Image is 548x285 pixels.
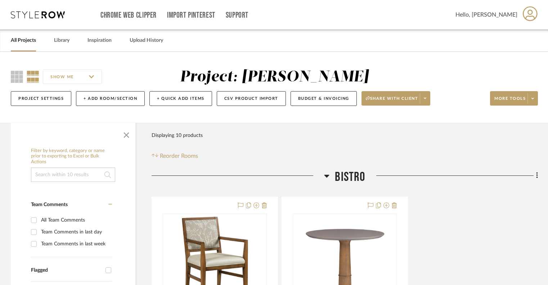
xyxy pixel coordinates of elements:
a: Import Pinterest [167,12,215,18]
button: More tools [490,91,538,106]
span: Bistro [335,169,365,185]
a: Inspiration [87,36,112,45]
div: Team Comments in last week [41,238,110,250]
h6: Filter by keyword, category or name prior to exporting to Excel or Bulk Actions [31,148,115,165]
button: Reorder Rooms [152,152,198,160]
div: All Team Comments [41,214,110,226]
a: Library [54,36,69,45]
div: Flagged [31,267,102,273]
div: Displaying 10 products [152,128,203,143]
div: Team Comments in last day [41,226,110,238]
a: Upload History [130,36,163,45]
span: Hello, [PERSON_NAME] [455,10,517,19]
input: Search within 10 results [31,168,115,182]
a: Chrome Web Clipper [100,12,157,18]
button: Budget & Invoicing [291,91,357,106]
a: All Projects [11,36,36,45]
button: Share with client [361,91,431,106]
a: Support [226,12,248,18]
div: Project: [PERSON_NAME] [180,70,369,85]
button: + Quick Add Items [149,91,212,106]
button: CSV Product Import [217,91,286,106]
span: More tools [494,96,526,107]
span: Team Comments [31,202,68,207]
button: + Add Room/Section [76,91,145,106]
button: Project Settings [11,91,71,106]
button: Close [119,126,134,141]
span: Reorder Rooms [160,152,198,160]
span: Share with client [366,96,418,107]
